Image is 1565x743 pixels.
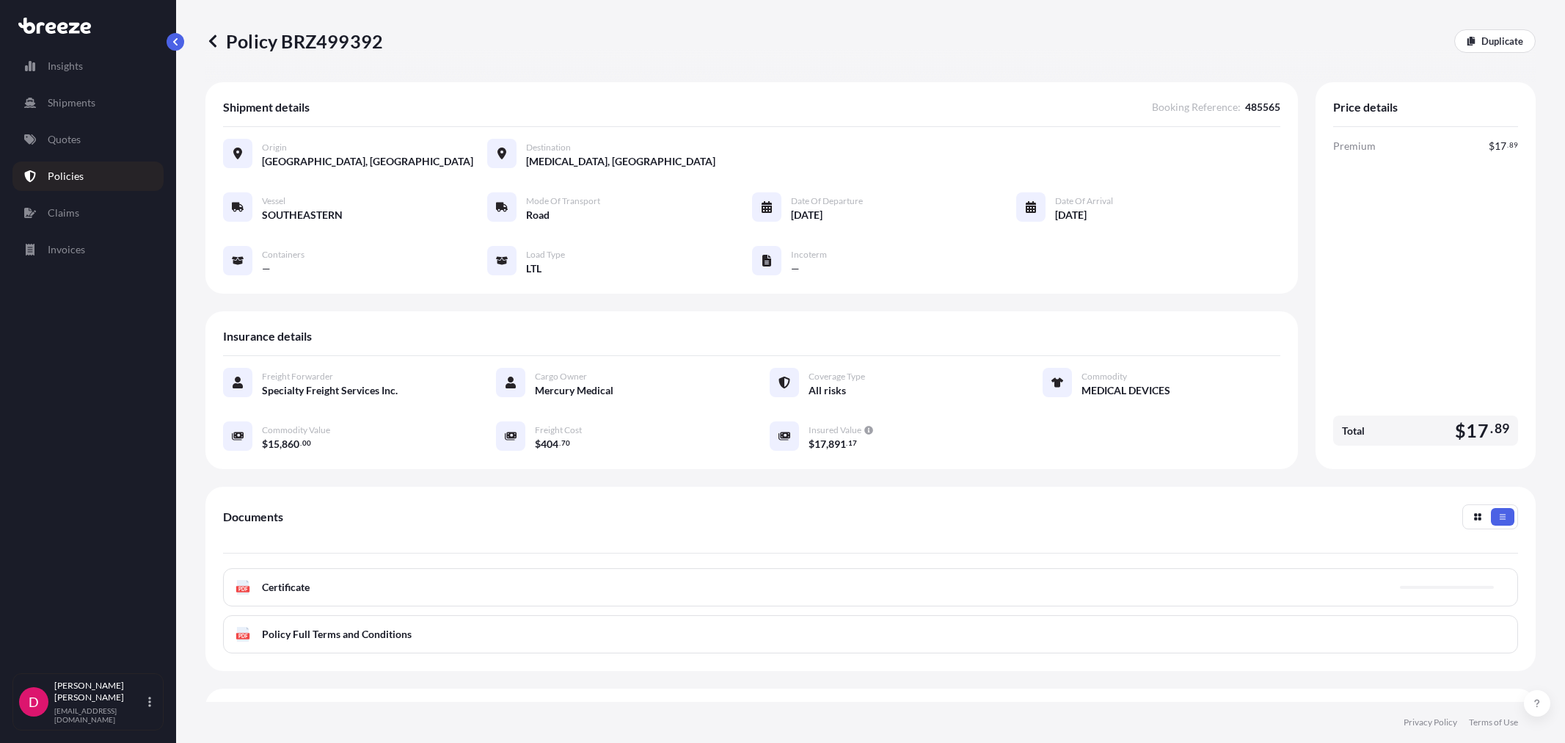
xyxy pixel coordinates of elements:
[262,371,333,383] span: Freight Forwarder
[262,627,412,642] span: Policy Full Terms and Conditions
[262,261,271,276] span: —
[526,154,715,169] span: [MEDICAL_DATA], [GEOGRAPHIC_DATA]
[268,439,280,449] span: 15
[1455,421,1466,440] span: $
[48,59,83,73] p: Insights
[48,242,85,257] p: Invoices
[223,100,310,115] span: Shipment details
[846,441,847,446] span: .
[848,441,857,446] span: 17
[561,441,570,446] span: 70
[526,142,571,153] span: Destination
[809,439,814,449] span: $
[223,615,1518,653] a: PDFPolicy Full Terms and Conditions
[1469,717,1518,728] a: Terms of Use
[12,198,164,228] a: Claims
[1509,142,1518,148] span: 89
[12,235,164,264] a: Invoices
[1481,34,1523,48] p: Duplicate
[1055,208,1087,222] span: [DATE]
[300,441,302,446] span: .
[791,261,800,276] span: —
[535,424,582,436] span: Freight Cost
[48,132,81,147] p: Quotes
[1507,142,1509,148] span: .
[791,195,863,207] span: Date of Departure
[238,587,248,592] text: PDF
[535,383,613,398] span: Mercury Medical
[541,439,558,449] span: 404
[223,510,283,524] span: Documents
[526,261,541,276] span: LTL
[262,154,473,169] span: [GEOGRAPHIC_DATA], [GEOGRAPHIC_DATA]
[262,249,304,261] span: Containers
[223,329,312,344] span: Insurance details
[809,383,846,398] span: All risks
[809,371,865,383] span: Coverage Type
[238,634,248,639] text: PDF
[791,208,822,222] span: [DATE]
[48,95,95,110] p: Shipments
[54,680,145,703] p: [PERSON_NAME] [PERSON_NAME]
[262,439,268,449] span: $
[262,142,287,153] span: Origin
[1490,424,1493,433] span: .
[1055,195,1113,207] span: Date of Arrival
[1081,383,1170,398] span: MEDICAL DEVICES
[12,125,164,154] a: Quotes
[791,249,827,261] span: Incoterm
[1245,100,1280,115] span: 485565
[12,51,164,81] a: Insights
[54,706,145,724] p: [EMAIL_ADDRESS][DOMAIN_NAME]
[12,162,164,191] a: Policies
[282,439,299,449] span: 860
[205,29,383,53] p: Policy BRZ499392
[1342,424,1365,438] span: Total
[559,441,561,446] span: .
[535,371,587,383] span: Cargo Owner
[526,208,550,222] span: Road
[12,88,164,117] a: Shipments
[1404,717,1457,728] a: Privacy Policy
[1489,141,1495,151] span: $
[814,439,826,449] span: 17
[29,695,39,709] span: D
[1495,141,1506,151] span: 17
[48,206,79,220] p: Claims
[809,424,861,436] span: Insured Value
[1495,424,1509,433] span: 89
[262,383,398,398] span: Specialty Freight Services Inc.
[1454,29,1536,53] a: Duplicate
[302,441,311,446] span: 00
[262,580,310,595] span: Certificate
[262,195,285,207] span: Vessel
[1152,100,1241,115] span: Booking Reference :
[262,424,330,436] span: Commodity Value
[828,439,846,449] span: 891
[1081,371,1127,383] span: Commodity
[1333,100,1398,115] span: Price details
[48,169,84,184] p: Policies
[1466,421,1488,440] span: 17
[526,195,600,207] span: Mode of Transport
[1333,139,1376,153] span: Premium
[535,439,541,449] span: $
[826,439,828,449] span: ,
[262,208,343,222] span: SOUTHEASTERN
[280,439,282,449] span: ,
[526,249,565,261] span: Load Type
